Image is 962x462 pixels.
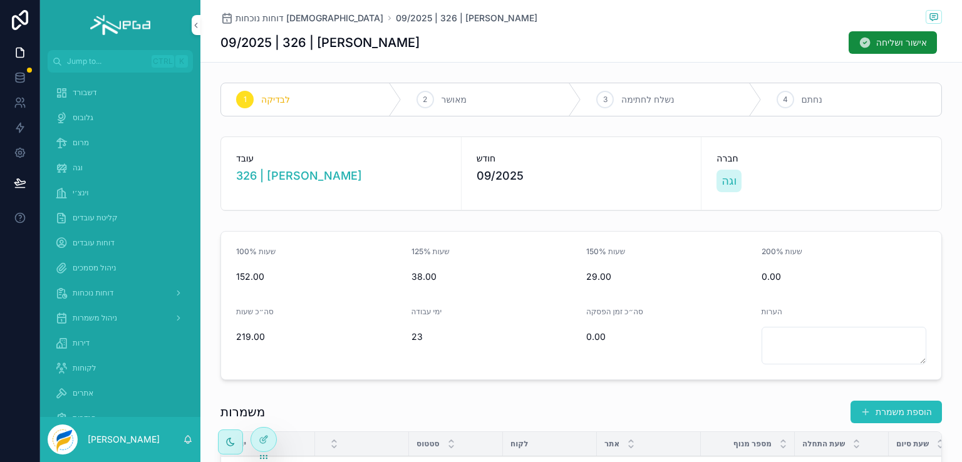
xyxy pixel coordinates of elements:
[261,93,290,106] span: לבדיקה
[236,247,276,256] span: שעות 100%
[762,247,802,256] span: שעות 200%
[73,413,96,423] span: הגדרות
[716,170,742,192] a: וגה
[783,95,788,105] span: 4
[411,331,577,343] span: 23
[762,307,782,316] span: הערות
[48,382,193,404] a: אתרים
[721,172,737,190] span: וגה
[220,403,265,421] h1: משמרות
[604,439,619,449] span: אתר
[177,56,187,66] span: K
[73,113,93,123] span: גלובוס
[73,188,89,198] span: וינצ׳י
[48,257,193,279] a: ניהול מסמכים
[510,439,528,449] span: לקוח
[603,95,608,105] span: 3
[477,152,686,165] span: חודש
[73,263,116,273] span: ניהול מסמכים
[876,36,927,49] span: אישור ושליחה
[416,439,440,449] span: סטטוס
[621,93,675,106] span: נשלח לחתימה
[48,282,193,304] a: דוחות נוכחות
[90,15,150,35] img: App logo
[586,307,643,316] span: סה״כ זמן הפסקה
[67,56,147,66] span: Jump to...
[762,270,927,283] span: 0.00
[236,270,401,283] span: 152.00
[73,338,90,348] span: דירות
[716,152,926,165] span: חברה
[442,93,467,106] span: מאושר
[586,270,752,283] span: 29.00
[73,238,115,248] span: דוחות עובדים
[396,12,537,24] a: 09/2025 | 326 | [PERSON_NAME]
[48,207,193,229] a: קליטת עובדים
[244,95,247,105] span: 1
[48,106,193,129] a: גלובוס
[48,50,193,73] button: Jump to...CtrlK
[48,81,193,104] a: דשבורד
[73,138,89,148] span: מרום
[48,182,193,204] a: וינצ׳י
[236,152,446,165] span: עובד
[73,363,96,373] span: לקוחות
[152,55,174,68] span: Ctrl
[411,270,577,283] span: 38.00
[851,401,942,423] button: הוספת משמרת
[586,247,625,256] span: שעות 150%
[802,93,822,106] span: נחתם
[48,157,193,179] a: וגה
[236,167,362,185] a: 326 | [PERSON_NAME]
[48,131,193,154] a: מרום
[235,12,383,24] span: דוחות נוכחות [DEMOGRAPHIC_DATA]
[477,167,686,185] span: 09/2025
[48,357,193,379] a: לקוחות
[88,433,160,446] p: [PERSON_NAME]
[423,95,427,105] span: 2
[73,88,97,98] span: דשבורד
[411,247,450,256] span: שעות 125%
[896,439,929,449] span: שעת סיום
[220,12,383,24] a: דוחות נוכחות [DEMOGRAPHIC_DATA]
[73,163,83,173] span: וגה
[73,213,118,223] span: קליטת עובדים
[586,331,752,343] span: 0.00
[411,307,442,316] span: ימי עבודה
[733,439,772,449] span: מספר מנוף
[73,288,113,298] span: דוחות נוכחות
[73,388,93,398] span: אתרים
[802,439,845,449] span: שעת התחלה
[236,307,274,316] span: סה״כ שעות
[220,34,420,51] h1: 09/2025 | 326 | [PERSON_NAME]
[849,31,937,54] button: אישור ושליחה
[48,307,193,329] a: ניהול משמרות
[48,407,193,429] a: הגדרות
[48,232,193,254] a: דוחות עובדים
[236,331,401,343] span: 219.00
[40,73,200,417] div: scrollable content
[73,313,117,323] span: ניהול משמרות
[48,332,193,354] a: דירות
